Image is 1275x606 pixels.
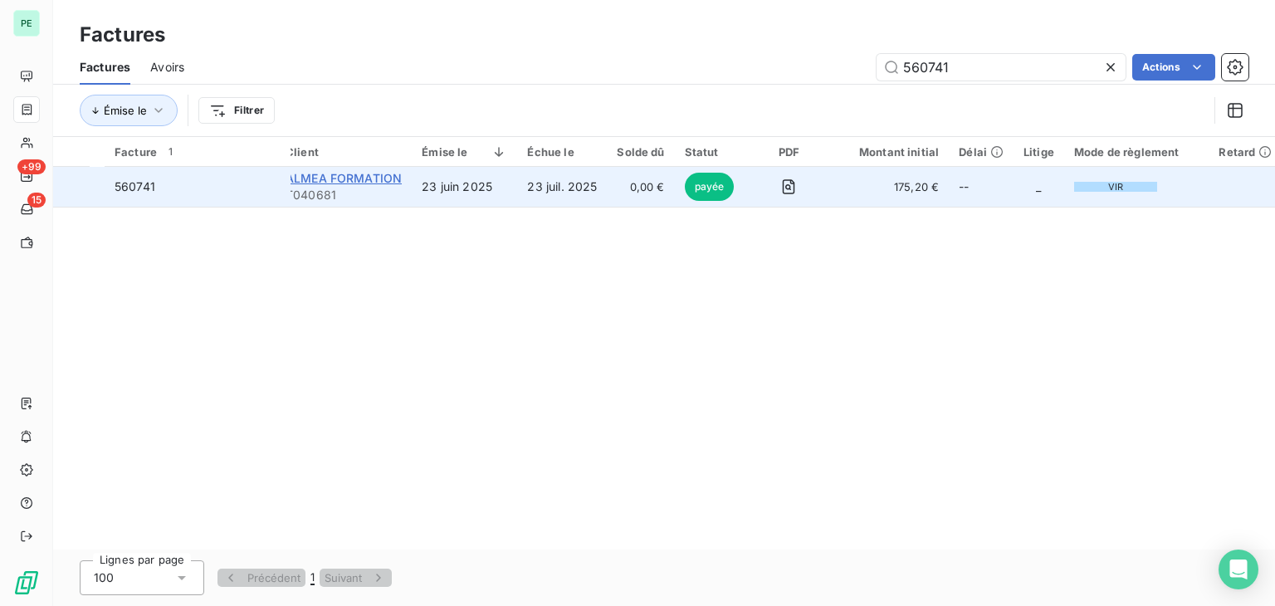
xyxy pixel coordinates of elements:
[115,145,157,159] span: Facture
[305,569,320,586] button: 1
[517,167,607,207] td: 23 juil. 2025
[13,196,39,222] a: 15
[115,179,155,193] span: 560741
[104,104,147,117] span: Émise le
[877,54,1126,81] input: Rechercher
[1108,182,1123,192] span: VIR
[759,145,819,159] div: PDF
[1074,145,1199,159] div: Mode de règlement
[286,171,402,185] span: ALMEA FORMATION
[164,144,178,159] span: 1
[310,570,315,585] span: 1
[13,569,40,596] img: Logo LeanPay
[286,187,402,203] span: T040681
[94,569,114,586] span: 100
[320,569,392,587] button: Suivant
[685,173,735,201] span: payée
[80,20,165,50] h3: Factures
[1219,145,1272,159] div: Retard
[27,193,46,208] span: 15
[13,10,40,37] div: PE
[17,159,46,174] span: +99
[839,178,939,195] span: 175,20 €
[617,145,664,159] div: Solde dû
[959,145,1004,159] div: Délai
[1023,145,1054,159] div: Litige
[217,569,305,587] button: Précédent
[422,145,507,159] div: Émise le
[685,145,739,159] div: Statut
[150,59,184,76] span: Avoirs
[286,145,402,159] div: Client
[198,97,275,124] button: Filtrer
[412,167,517,207] td: 23 juin 2025
[1036,179,1041,193] span: _
[13,163,39,189] a: +99
[617,178,664,195] span: 0,00 €
[949,167,1014,207] td: --
[1219,550,1258,589] div: Open Intercom Messenger
[80,95,178,126] button: Émise le
[839,145,939,159] div: Montant initial
[80,59,130,76] span: Factures
[527,145,597,159] div: Échue le
[1132,54,1215,81] button: Actions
